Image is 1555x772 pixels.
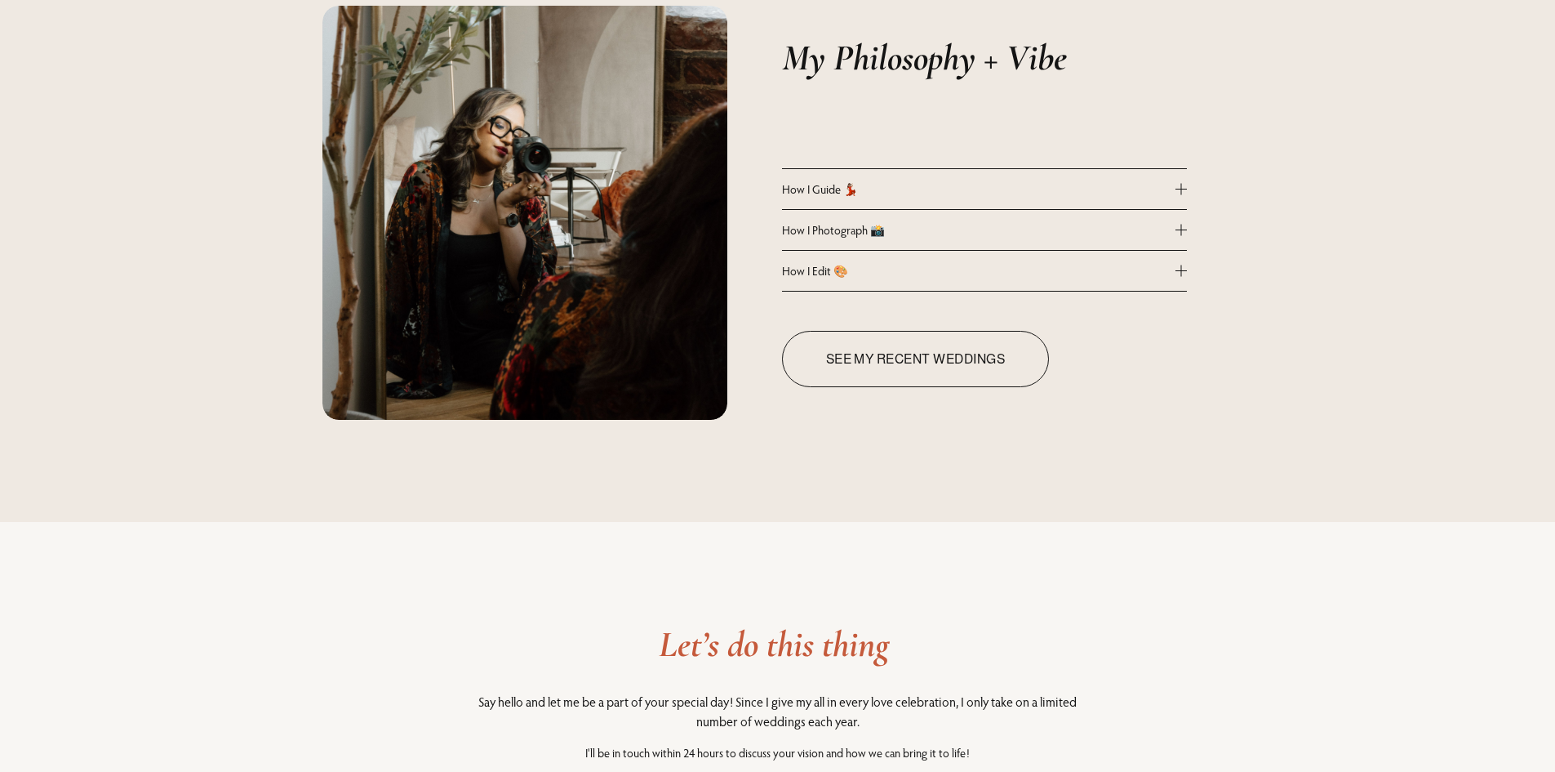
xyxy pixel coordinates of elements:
span: How I Photograph 📸 [782,222,1175,238]
button: How I Edit 🎨 [782,251,1187,291]
em: Let’s do this thing [659,623,889,667]
p: Say hello and let me be a part of your special day! Since I give my all in every love celebration... [460,692,1095,731]
span: How I Edit 🎨 [782,263,1175,279]
em: My Philosophy + Vibe [782,36,1067,80]
button: How I Guide 💃🏽 [782,169,1187,209]
span: How I Guide 💃🏽 [782,181,1175,197]
a: See my Recent weddings [782,331,1049,387]
button: How I Photograph 📸 [782,210,1187,250]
